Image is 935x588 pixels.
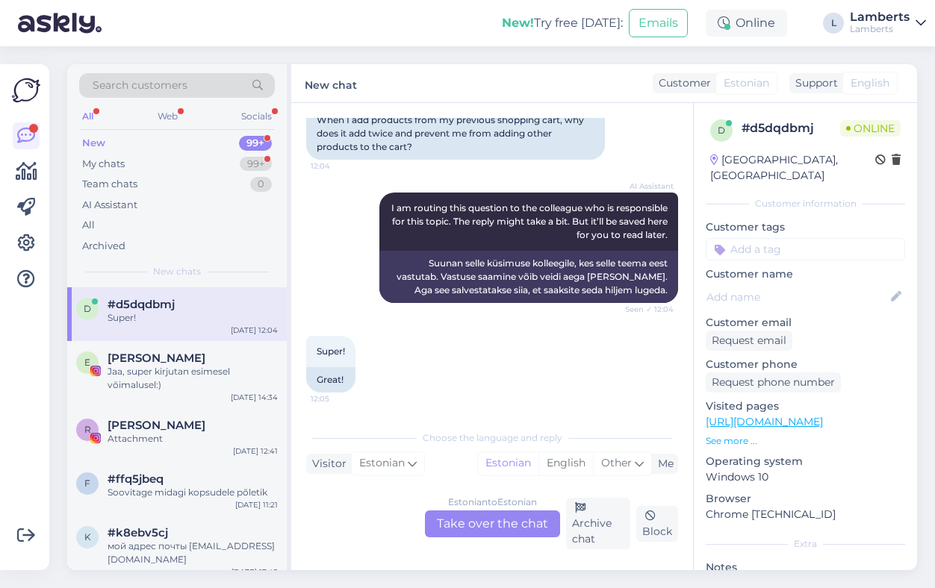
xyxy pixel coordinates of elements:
[706,507,905,522] p: Chrome [TECHNICAL_ID]
[706,415,823,428] a: [URL][DOMAIN_NAME]
[706,398,905,414] p: Visited pages
[502,14,623,32] div: Try free [DATE]:
[108,486,278,499] div: Soovitage midagi kopsudele põletik
[12,76,40,104] img: Askly Logo
[238,107,275,126] div: Socials
[706,289,888,305] input: Add name
[240,157,272,172] div: 99+
[850,11,926,35] a: LambertsLamberts
[706,331,792,351] div: Request email
[502,16,534,30] b: New!
[706,434,905,448] p: See more ...
[306,431,678,445] div: Choose the language and reply
[84,357,90,368] span: E
[79,107,96,126] div: All
[82,218,95,233] div: All
[823,13,844,34] div: L
[391,202,670,240] span: I am routing this question to the colleague who is responsible for this topic. The reply might ta...
[359,455,405,472] span: Estonian
[311,393,367,404] span: 12:05
[82,239,125,254] div: Archived
[566,498,631,549] div: Archive chat
[82,177,137,192] div: Team chats
[706,537,905,551] div: Extra
[850,11,910,23] div: Lamberts
[233,445,278,457] div: [DATE] 12:41
[82,136,105,151] div: New
[306,367,355,392] div: Great!
[108,432,278,445] div: Attachment
[108,419,205,432] span: Regina Oja
[82,198,137,213] div: AI Assistant
[82,157,125,172] div: My chats
[108,472,164,486] span: #ffq5jbeq
[108,526,168,539] span: #k8ebv5cj
[306,94,605,160] div: Hello, there is something wrong with your shopping cart. When I add products from my previous sho...
[108,365,278,392] div: Jaa, super kirjutan esimesel võimalusel:)
[538,452,593,475] div: English
[710,152,875,184] div: [GEOGRAPHIC_DATA], [GEOGRAPHIC_DATA]
[706,219,905,235] p: Customer tags
[155,107,181,126] div: Web
[742,119,840,137] div: # d5dqdbmj
[108,539,278,566] div: мой адрес почты [EMAIL_ADDRESS][DOMAIN_NAME]
[239,136,272,151] div: 99+
[706,491,905,507] p: Browser
[618,304,674,315] span: Seen ✓ 12:04
[153,265,201,278] span: New chats
[706,197,905,210] div: Customer information
[652,456,674,472] div: Me
[84,478,90,489] span: f
[706,372,841,392] div: Request phone number
[84,531,91,542] span: k
[706,469,905,485] p: Windows 10
[706,238,905,260] input: Add a tag
[306,456,347,472] div: Visitor
[789,75,838,91] div: Support
[84,303,91,314] span: d
[305,73,357,93] label: New chat
[108,311,278,325] div: Super!
[706,454,905,469] p: Operating system
[601,456,632,469] span: Other
[851,75,889,91] span: English
[235,499,278,510] div: [DATE] 11:21
[93,78,187,93] span: Search customers
[724,75,769,91] span: Estonian
[379,251,678,303] div: Suunan selle küsimuse kolleegile, kes selle teema eest vastutab. Vastuse saamine võib veidi aega ...
[232,566,278,578] div: [DATE] 17:45
[311,160,367,172] span: 12:04
[108,351,205,365] span: EMMA TAMMEMÄGI
[850,23,910,35] div: Lamberts
[706,266,905,282] p: Customer name
[653,75,711,91] div: Customer
[250,177,272,192] div: 0
[448,495,537,509] div: Estonian to Estonian
[840,120,901,137] span: Online
[706,357,905,372] p: Customer phone
[629,9,688,37] button: Emails
[718,125,725,136] span: d
[317,345,345,357] span: Super!
[706,315,905,331] p: Customer email
[231,392,278,403] div: [DATE] 14:34
[706,560,905,575] p: Notes
[84,424,91,435] span: R
[231,325,278,336] div: [DATE] 12:04
[478,452,538,475] div: Estonian
[425,510,560,537] div: Take over the chat
[108,298,175,311] span: #d5dqdbmj
[706,10,787,37] div: Online
[636,506,678,542] div: Block
[618,181,674,192] span: AI Assistant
